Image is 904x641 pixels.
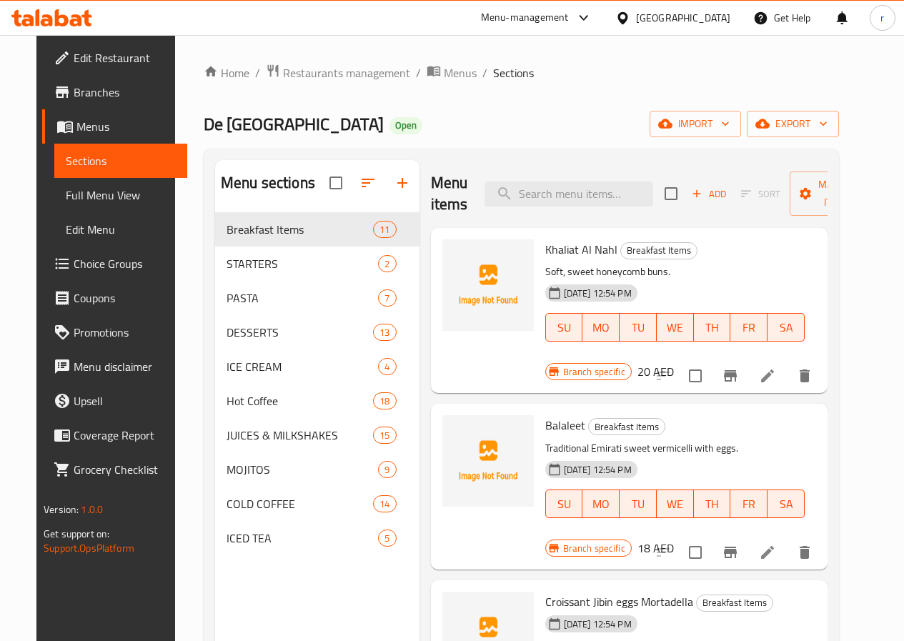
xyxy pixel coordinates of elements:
h2: Menu sections [221,172,315,194]
p: Soft, sweet honeycomb buns. [545,263,805,281]
div: Menu-management [481,9,569,26]
div: items [373,392,396,409]
span: Croissant Jibin eggs Mortadella [545,591,693,612]
a: Edit Restaurant [42,41,187,75]
span: SA [773,494,799,515]
span: Open [389,119,422,131]
li: / [255,64,260,81]
div: items [378,289,396,307]
button: MO [582,313,620,342]
button: Branch-specific-item [713,359,747,393]
div: Hot Coffee18 [215,384,419,418]
a: Edit menu item [759,367,776,384]
button: FR [730,313,768,342]
span: Select section [656,179,686,209]
button: export [747,111,839,137]
button: FR [730,490,768,518]
div: Breakfast Items [696,595,773,612]
span: [DATE] 12:54 PM [558,463,637,477]
span: Menu disclaimer [74,358,176,375]
div: Breakfast Items11 [215,212,419,247]
span: Breakfast Items [621,242,697,259]
div: PASTA7 [215,281,419,315]
span: 15 [374,429,395,442]
button: TU [620,313,657,342]
h2: Menu items [431,172,468,215]
span: STARTERS [227,255,379,272]
img: Khaliat Al Nahl [442,239,534,331]
span: Grocery Checklist [74,461,176,478]
span: Choice Groups [74,255,176,272]
h6: 20 AED [637,362,674,382]
span: 1.0.0 [81,500,103,519]
button: TH [694,490,731,518]
button: WE [657,313,694,342]
a: Full Menu View [54,178,187,212]
span: Restaurants management [283,64,410,81]
li: / [416,64,421,81]
button: WE [657,490,694,518]
span: 7 [379,292,395,305]
div: Breakfast Items [227,221,373,238]
span: De [GEOGRAPHIC_DATA] [204,108,384,140]
h6: 18 AED [637,538,674,558]
span: export [758,115,828,133]
div: ICE CREAM4 [215,349,419,384]
a: Edit Menu [54,212,187,247]
span: Promotions [74,324,176,341]
span: Branches [74,84,176,101]
div: items [373,324,396,341]
span: Edit Restaurant [74,49,176,66]
span: Select to update [680,537,710,567]
span: Coupons [74,289,176,307]
button: Manage items [790,172,885,216]
span: Add [690,186,728,202]
button: SU [545,490,583,518]
div: items [373,427,396,444]
p: Traditional Emirati sweet vermicelli with eggs. [545,439,805,457]
span: [DATE] 12:54 PM [558,617,637,631]
span: Get support on: [44,525,109,543]
span: Select to update [680,361,710,391]
span: Full Menu View [66,187,176,204]
span: Breakfast Items [697,595,773,611]
span: Breakfast Items [589,419,665,435]
nav: Menu sections [215,207,419,561]
a: Menus [42,109,187,144]
span: Hot Coffee [227,392,373,409]
span: 13 [374,326,395,339]
button: SU [545,313,583,342]
span: PASTA [227,289,379,307]
span: FR [736,494,762,515]
span: r [880,10,884,26]
div: COLD COFFEE [227,495,373,512]
span: Upsell [74,392,176,409]
button: SA [768,313,805,342]
span: Balaleet [545,414,585,436]
span: 4 [379,360,395,374]
div: Open [389,117,422,134]
li: / [482,64,487,81]
span: Version: [44,500,79,519]
button: SA [768,490,805,518]
span: 2 [379,257,395,271]
span: Sections [493,64,534,81]
button: Add [686,183,732,205]
div: ICE CREAM [227,358,379,375]
a: Upsell [42,384,187,418]
span: TU [625,494,651,515]
nav: breadcrumb [204,64,839,82]
span: 14 [374,497,395,511]
a: Grocery Checklist [42,452,187,487]
span: JUICES & MILKSHAKES [227,427,373,444]
div: Breakfast Items [588,418,665,435]
button: delete [788,535,822,570]
div: MOJITOS [227,461,379,478]
div: DESSERTS13 [215,315,419,349]
span: Coverage Report [74,427,176,444]
span: Add item [686,183,732,205]
button: import [650,111,741,137]
img: Balaleet [442,415,534,507]
div: items [378,461,396,478]
span: Manage items [801,176,874,212]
